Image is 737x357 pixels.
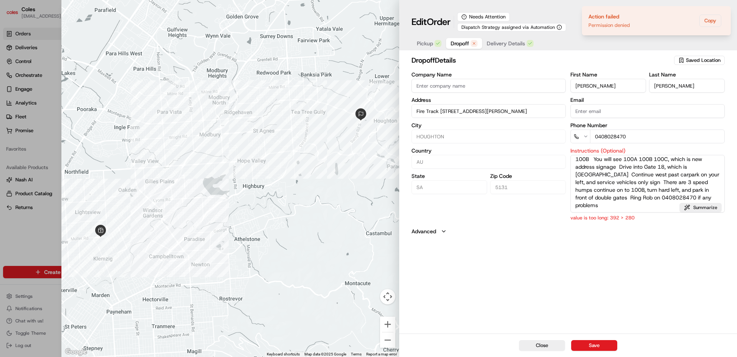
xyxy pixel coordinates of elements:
[457,12,510,22] div: Needs Attention
[380,289,395,304] button: Map camera controls
[487,40,525,47] span: Delivery Details
[73,111,123,119] span: API Documentation
[411,130,566,143] input: Enter city
[679,203,722,212] button: Summarize
[588,22,630,29] div: Permission denied
[411,97,566,103] label: Address
[8,31,140,43] p: Welcome 👋
[590,130,725,143] input: Enter phone number
[457,23,566,32] button: Dispatch Strategy assigned via Automation
[411,180,487,194] input: Enter state
[63,347,89,357] img: Google
[570,97,725,103] label: Email
[304,352,346,356] span: Map data ©2025 Google
[461,24,555,30] span: Dispatch Strategy assigned via Automation
[490,173,566,179] label: Zip Code
[411,123,566,128] label: City
[570,148,725,153] label: Instructions (Optional)
[8,73,21,87] img: 1736555255976-a54dd68f-1ca7-489b-9aae-adbdc363a1c4
[411,104,566,118] input: Fire Track 18 100b Range Rd S, HOUGHTON, SA 5131, AU
[649,72,725,77] label: Last Name
[417,40,433,47] span: Pickup
[380,332,395,348] button: Zoom out
[5,108,62,122] a: 📗Knowledge Base
[411,16,451,28] h1: Edit
[65,112,71,118] div: 💻
[490,180,566,194] input: Enter zip code
[570,155,725,213] textarea: Put [STREET_ADDRESS] into GPS The new address is 100B You will see 100A 100B 100C, which is new a...
[351,352,362,356] a: Terms (opens in new tab)
[674,55,725,66] button: Saved Location
[76,130,93,136] span: Pylon
[62,108,126,122] a: 💻API Documentation
[570,79,646,93] input: Enter first name
[15,111,59,119] span: Knowledge Base
[411,227,436,235] label: Advanced
[63,347,89,357] a: Open this area in Google Maps (opens a new window)
[570,214,725,221] p: value is too long: 392 > 280
[8,8,23,23] img: Nash
[20,50,138,58] input: Got a question? Start typing here...
[411,79,566,93] input: Enter company name
[26,81,97,87] div: We're available if you need us!
[411,155,566,169] input: Enter country
[588,13,630,20] div: Action failed
[366,352,397,356] a: Report a map error
[570,72,646,77] label: First Name
[519,340,565,351] button: Close
[26,73,126,81] div: Start new chat
[411,55,673,66] h2: dropoff Details
[686,57,720,64] span: Saved Location
[411,173,487,179] label: State
[427,16,451,28] span: Order
[649,79,725,93] input: Enter last name
[411,72,566,77] label: Company Name
[131,76,140,85] button: Start new chat
[570,123,725,128] label: Phone Number
[411,227,725,235] button: Advanced
[380,317,395,332] button: Zoom in
[411,148,566,153] label: Country
[451,40,469,47] span: Dropoff
[267,352,300,357] button: Keyboard shortcuts
[8,112,14,118] div: 📗
[699,15,721,27] button: Copy
[571,340,617,351] button: Save
[54,130,93,136] a: Powered byPylon
[570,104,725,118] input: Enter email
